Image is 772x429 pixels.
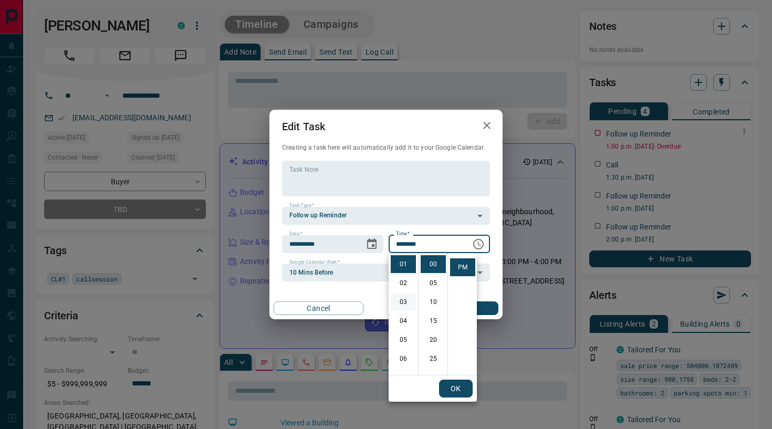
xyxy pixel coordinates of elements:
label: Task Type [289,202,314,209]
li: 25 minutes [421,350,446,368]
h2: Edit Task [269,110,338,143]
ul: Select meridiem [447,253,477,375]
li: 10 minutes [421,293,446,311]
li: 6 hours [391,350,416,368]
li: 1 hours [391,255,416,273]
li: 15 minutes [421,312,446,330]
li: 30 minutes [421,369,446,386]
li: 3 hours [391,293,416,311]
li: 2 hours [391,274,416,292]
ul: Select minutes [418,253,447,375]
li: 5 hours [391,331,416,349]
div: Follow up Reminder [282,207,490,225]
button: Choose date, selected date is Sep 15, 2025 [361,234,382,255]
li: 7 hours [391,369,416,386]
li: 4 hours [391,312,416,330]
button: Cancel [274,301,363,315]
li: 20 minutes [421,331,446,349]
div: 10 Mins Before [282,264,490,281]
p: Creating a task here will automatically add it to your Google Calendar. [282,143,490,152]
label: Time [396,231,410,237]
ul: Select hours [389,253,418,375]
li: PM [450,258,475,276]
button: Choose time, selected time is 1:00 PM [468,234,489,255]
li: 5 minutes [421,274,446,292]
button: OK [439,380,473,397]
li: 0 minutes [421,255,446,273]
label: Google Calendar Alert [289,259,340,266]
label: Date [289,231,302,237]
